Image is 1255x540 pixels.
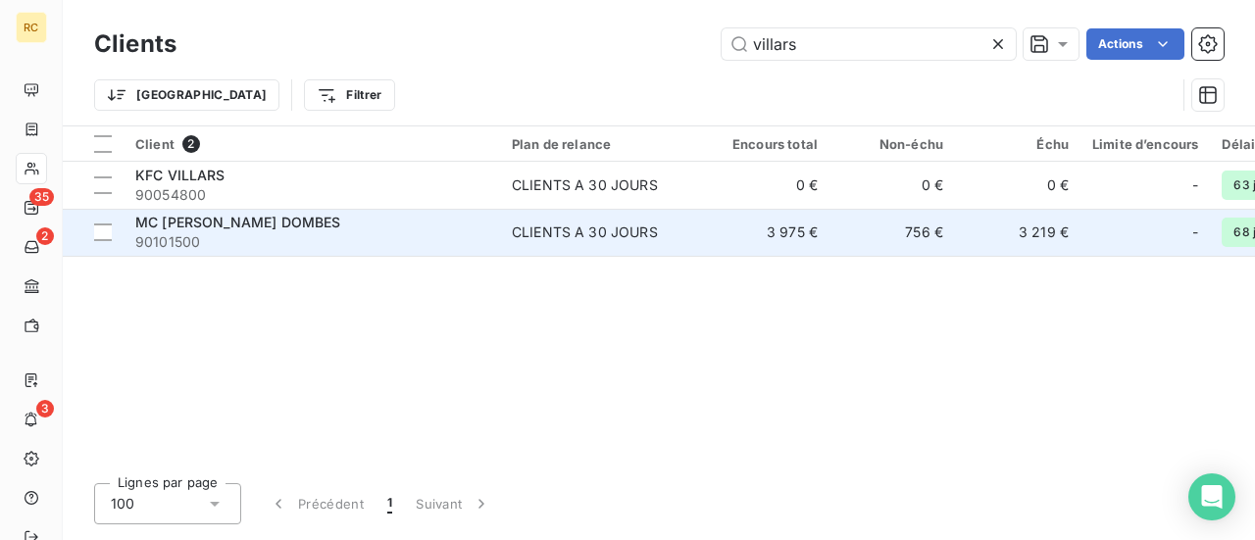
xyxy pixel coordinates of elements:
td: 3 975 € [704,209,829,256]
td: 756 € [829,209,955,256]
span: 1 [387,494,392,514]
input: Rechercher [722,28,1016,60]
span: 100 [111,494,134,514]
div: Échu [967,136,1069,152]
span: 90054800 [135,185,488,205]
h3: Clients [94,26,176,62]
div: Non-échu [841,136,943,152]
button: Précédent [257,483,376,524]
button: Actions [1086,28,1184,60]
div: Encours total [716,136,818,152]
td: 0 € [704,162,829,209]
span: KFC VILLARS [135,167,226,183]
div: CLIENTS A 30 JOURS [512,175,658,195]
div: Plan de relance [512,136,692,152]
span: MC [PERSON_NAME] DOMBES [135,214,340,230]
span: Client [135,136,175,152]
button: 1 [376,483,404,524]
button: Filtrer [304,79,394,111]
span: 90101500 [135,232,488,252]
button: Suivant [404,483,503,524]
td: 0 € [829,162,955,209]
span: - [1192,175,1198,195]
div: Limite d’encours [1092,136,1198,152]
td: 3 219 € [955,209,1080,256]
span: 2 [36,227,54,245]
button: [GEOGRAPHIC_DATA] [94,79,279,111]
div: Open Intercom Messenger [1188,473,1235,520]
span: 35 [29,188,54,206]
div: RC [16,12,47,43]
div: CLIENTS A 30 JOURS [512,222,658,242]
span: 3 [36,400,54,417]
span: - [1192,222,1198,242]
td: 0 € [955,162,1080,209]
span: 2 [182,135,200,153]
